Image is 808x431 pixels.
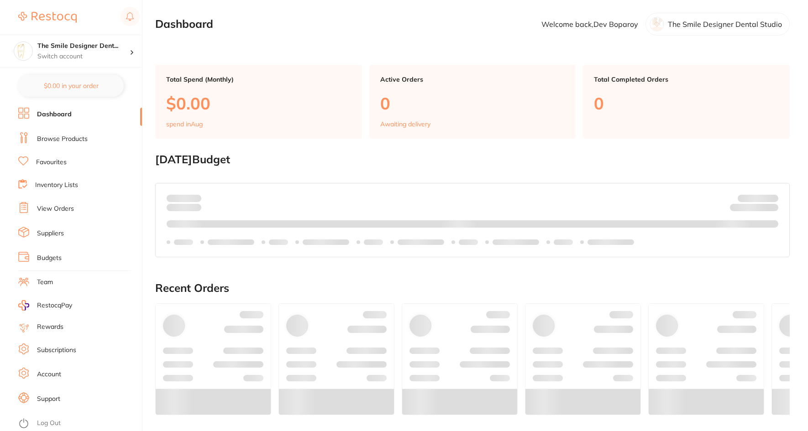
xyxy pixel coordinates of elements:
a: Total Completed Orders0 [583,65,790,139]
a: Support [37,395,60,404]
p: Remaining: [730,202,778,213]
strong: $0.00 [185,194,201,202]
p: The Smile Designer Dental Studio [668,20,782,28]
img: RestocqPay [18,300,29,311]
a: Inventory Lists [35,181,78,190]
a: View Orders [37,204,74,213]
p: Labels extended [303,239,349,246]
img: Restocq Logo [18,12,77,23]
button: $0.00 in your order [18,75,124,97]
p: Labels [174,239,193,246]
p: Spent: [167,194,201,202]
img: The Smile Designer Dental Studio [14,42,32,60]
p: Switch account [37,52,130,61]
p: 0 [594,94,779,113]
p: Welcome back, Dev Boparoy [541,20,638,28]
strong: $NaN [761,194,778,202]
a: Team [37,278,53,287]
a: Dashboard [37,110,72,119]
button: Log Out [18,416,139,431]
a: Total Spend (Monthly)$0.00spend inAug [155,65,362,139]
h2: Recent Orders [155,282,790,295]
a: Budgets [37,254,62,263]
p: 0 [380,94,565,113]
a: Account [37,370,61,379]
a: Favourites [36,158,67,167]
h2: Dashboard [155,18,213,31]
p: spend in Aug [166,120,203,128]
p: Active Orders [380,76,565,83]
p: Budget: [738,194,778,202]
p: Labels extended [398,239,444,246]
p: $0.00 [166,94,351,113]
a: Log Out [37,419,61,428]
p: Labels extended [208,239,254,246]
a: Active Orders0Awaiting delivery [369,65,576,139]
p: Total Completed Orders [594,76,779,83]
p: Labels [269,239,288,246]
h4: The Smile Designer Dental Studio [37,42,130,51]
p: month [167,202,201,213]
a: Subscriptions [37,346,76,355]
p: Labels extended [588,239,634,246]
p: Awaiting delivery [380,120,430,128]
a: Suppliers [37,229,64,238]
span: RestocqPay [37,301,72,310]
p: Labels extended [493,239,539,246]
h2: [DATE] Budget [155,153,790,166]
strong: $0.00 [762,205,778,213]
p: Labels [364,239,383,246]
p: Labels [459,239,478,246]
p: Total Spend (Monthly) [166,76,351,83]
p: Labels [554,239,573,246]
a: Rewards [37,322,63,332]
a: Browse Products [37,135,88,144]
a: RestocqPay [18,300,72,311]
a: Restocq Logo [18,7,77,28]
